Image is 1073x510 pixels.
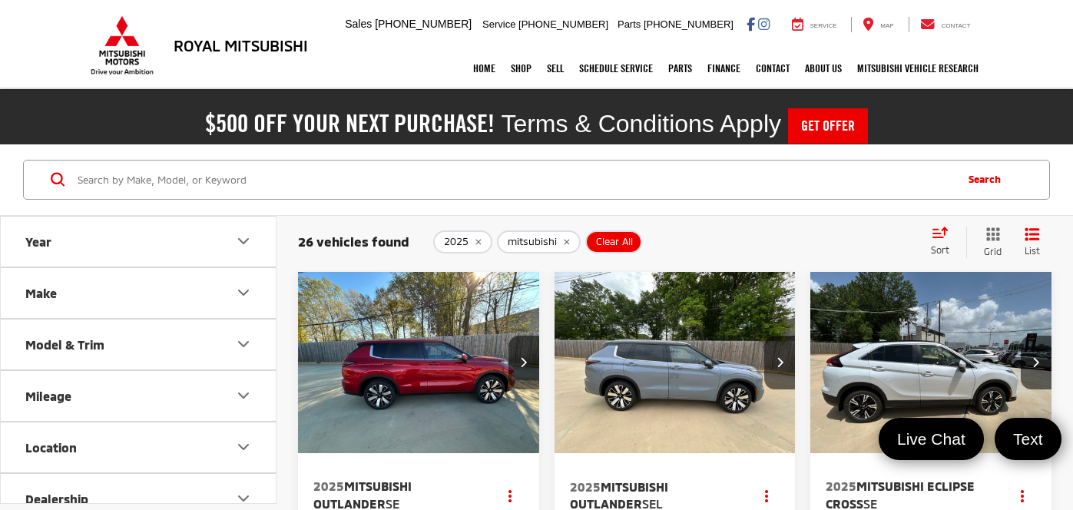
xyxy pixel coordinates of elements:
[444,236,469,248] span: 2025
[826,479,975,510] span: Mitsubishi Eclipse Cross
[797,49,849,88] a: About Us
[234,438,253,456] div: Location
[661,49,700,88] a: Parts: Opens in a new tab
[25,234,51,249] div: Year
[234,335,253,353] div: Model & Trim
[995,418,1061,460] a: Text
[889,429,973,449] span: Live Chat
[508,236,557,248] span: mitsubishi
[234,232,253,250] div: Year
[1,320,277,369] button: Model & TrimModel & Trim
[1,422,277,472] button: LocationLocation
[25,440,77,455] div: Location
[941,22,970,29] span: Contact
[554,272,797,453] a: 2025 Mitsubishi Outlander SEL2025 Mitsubishi Outlander SEL2025 Mitsubishi Outlander SEL2025 Mitsu...
[174,37,308,54] h3: Royal Mitsubishi
[923,227,966,257] button: Select sort value
[879,418,984,460] a: Live Chat
[539,49,571,88] a: Sell
[780,17,849,32] a: Service
[205,113,495,134] h2: $500 off your next purchase!
[375,18,472,30] span: [PHONE_NUMBER]
[313,479,412,510] span: Mitsubishi Outlander
[234,489,253,508] div: Dealership
[570,479,601,494] span: 2025
[297,272,541,453] a: 2025 Mitsubishi Outlander SE2025 Mitsubishi Outlander SE2025 Mitsubishi Outlander SE2025 Mitsubis...
[433,230,492,253] button: remove 2025
[909,17,982,32] a: Contact
[503,49,539,88] a: Shop
[765,489,768,502] span: dropdown dots
[297,272,541,454] img: 2025 Mitsubishi Outlander SE
[25,337,104,352] div: Model & Trim
[810,22,837,29] span: Service
[313,479,344,493] span: 2025
[1,371,277,421] button: MileageMileage
[1005,429,1051,449] span: Text
[1009,482,1036,508] button: Actions
[25,492,88,506] div: Dealership
[497,230,581,253] button: remove mitsubishi
[585,230,642,253] button: Clear All
[345,18,372,30] span: Sales
[700,49,748,88] a: Finance
[644,18,734,30] span: [PHONE_NUMBER]
[1013,227,1051,258] button: List View
[984,245,1002,258] span: Grid
[966,227,1013,258] button: Grid View
[497,482,524,508] button: Actions
[234,386,253,405] div: Mileage
[826,479,856,493] span: 2025
[851,17,905,32] a: Map
[748,49,797,88] a: Contact
[788,108,868,144] a: Get Offer
[953,161,1023,199] button: Search
[1021,489,1024,502] span: dropdown dots
[501,110,781,137] span: Terms & Conditions Apply
[1,268,277,318] button: MakeMake
[482,18,515,30] span: Service
[465,49,503,88] a: Home
[297,272,541,453] div: 2025 Mitsubishi Outlander SE 0
[25,286,57,300] div: Make
[554,272,797,455] img: 2025 Mitsubishi Outlander SEL
[596,236,633,248] span: Clear All
[518,18,608,30] span: [PHONE_NUMBER]
[88,15,157,75] img: Mitsubishi
[758,18,770,30] a: Instagram: Click to visit our Instagram page
[508,489,512,502] span: dropdown dots
[810,272,1053,454] img: 2025 Mitsubishi Eclipse Cross SE
[810,272,1053,453] div: 2025 Mitsubishi Eclipse Cross SE 0
[554,272,797,453] div: 2025 Mitsubishi Outlander SEL 0
[810,272,1053,453] a: 2025 Mitsubishi Eclipse Cross SE2025 Mitsubishi Eclipse Cross SE2025 Mitsubishi Eclipse Cross SE2...
[764,336,795,389] button: Next image
[618,18,641,30] span: Parts
[1021,336,1051,389] button: Next image
[1025,244,1040,257] span: List
[298,233,409,249] span: 26 vehicles found
[747,18,755,30] a: Facebook: Click to visit our Facebook page
[931,244,949,255] span: Sort
[76,161,953,198] input: Search by Make, Model, or Keyword
[571,49,661,88] a: Schedule Service: Opens in a new tab
[880,22,893,29] span: Map
[508,336,539,389] button: Next image
[753,482,780,508] button: Actions
[849,49,986,88] a: Mitsubishi Vehicle Research
[25,389,71,403] div: Mileage
[234,283,253,302] div: Make
[1,217,277,267] button: YearYear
